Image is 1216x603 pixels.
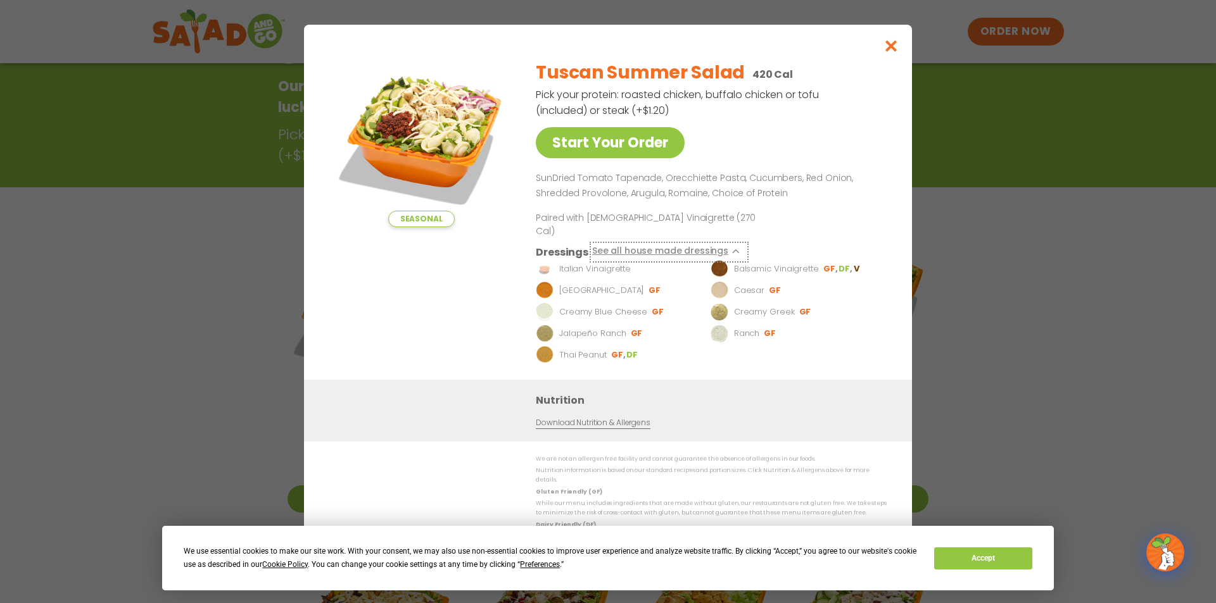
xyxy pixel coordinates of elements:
p: Jalapeño Ranch [559,327,626,340]
h3: Dressings [536,244,588,260]
div: We use essential cookies to make our site work. With your consent, we may also use non-essential ... [184,545,919,571]
button: Accept [934,547,1032,569]
li: GF [611,349,626,361]
p: Italian Vinaigrette [559,263,631,275]
span: Preferences [520,560,560,569]
img: Dressing preview image for Ranch [711,325,728,342]
strong: Gluten Friendly (GF) [536,488,602,495]
p: Caesar [734,284,764,297]
div: Cookie Consent Prompt [162,526,1054,590]
p: Creamy Blue Cheese [559,306,647,318]
p: Thai Peanut [559,349,607,361]
li: GF [769,285,782,296]
p: Creamy Greek [734,306,795,318]
p: While our menu includes ingredients that are made without gluten, our restaurants are not gluten ... [536,499,887,518]
h3: Nutrition [536,392,893,408]
img: Dressing preview image for Jalapeño Ranch [536,325,554,342]
img: Dressing preview image for Thai Peanut [536,346,554,364]
strong: Dairy Friendly (DF) [536,521,595,528]
img: Dressing preview image for Creamy Blue Cheese [536,303,554,321]
li: DF [839,263,853,275]
li: V [854,263,861,275]
p: SunDried Tomato Tapenade, Orecchiette Pasta, Cucumbers, Red Onion, Shredded Provolone, Arugula, R... [536,171,882,201]
li: DF [626,349,639,361]
p: 420 Cal [752,66,793,82]
li: GF [764,328,777,339]
button: Close modal [871,25,912,67]
p: Balsamic Vinaigrette [734,263,819,275]
li: GF [631,328,644,339]
img: Dressing preview image for Caesar [711,282,728,299]
p: [GEOGRAPHIC_DATA] [559,284,644,297]
p: Pick your protein: roasted chicken, buffalo chicken or tofu (included) or steak (+$1.20) [536,87,821,118]
p: Paired with [DEMOGRAPHIC_DATA] Vinaigrette (270 Cal) [536,211,770,238]
img: Dressing preview image for Creamy Greek [711,303,728,321]
img: Featured product photo for Tuscan Summer Salad [332,50,510,227]
p: Ranch [734,327,760,340]
img: Dressing preview image for Italian Vinaigrette [536,260,554,278]
li: GF [649,285,662,296]
li: GF [799,306,813,318]
p: Nutrition information is based on our standard recipes and portion sizes. Click Nutrition & Aller... [536,466,887,485]
li: GF [823,263,839,275]
span: Cookie Policy [262,560,308,569]
button: See all house made dressings [592,244,746,260]
li: GF [652,306,665,318]
a: Start Your Order [536,127,685,158]
img: Dressing preview image for Balsamic Vinaigrette [711,260,728,278]
img: Dressing preview image for BBQ Ranch [536,282,554,299]
img: wpChatIcon [1148,535,1183,570]
h2: Tuscan Summer Salad [536,59,745,86]
span: Seasonal [388,211,455,227]
a: Download Nutrition & Allergens [536,417,650,429]
p: We are not an allergen free facility and cannot guarantee the absence of allergens in our foods. [536,454,887,464]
